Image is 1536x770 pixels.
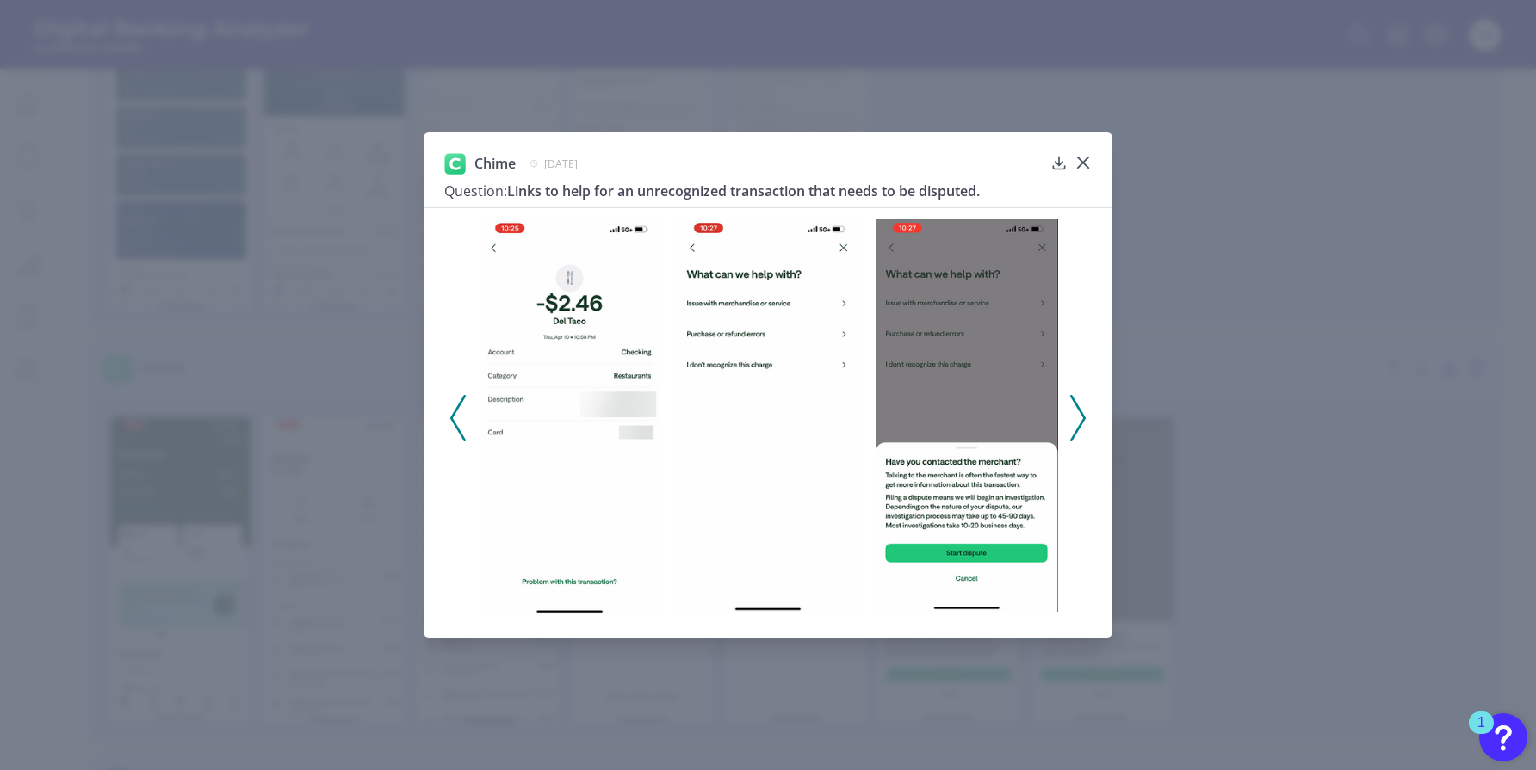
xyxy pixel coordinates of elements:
span: Chime [474,154,516,173]
h3: Links to help for an unrecognized transaction that needs to be disputed. [444,182,1044,200]
button: Open Resource Center, 1 new notification [1479,713,1527,761]
div: 1 [1477,723,1485,745]
span: Question: [444,182,507,200]
span: [DATE] [544,157,578,171]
